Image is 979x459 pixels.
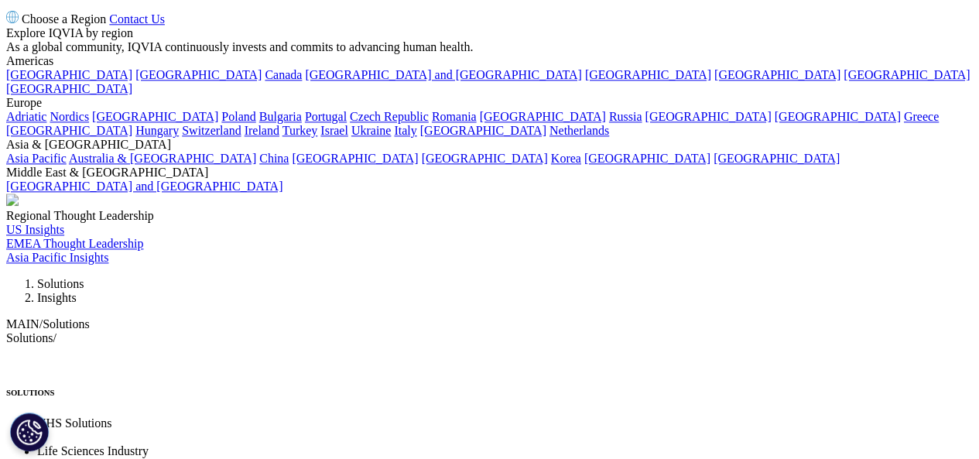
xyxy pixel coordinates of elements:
span: Solutions [43,317,89,331]
button: Cookie Settings [10,413,49,451]
div: / [6,331,973,368]
a: [GEOGRAPHIC_DATA] [584,152,710,165]
div: Americas [6,54,973,68]
a: Romania [432,110,477,123]
a: [GEOGRAPHIC_DATA] [6,68,132,81]
a: [GEOGRAPHIC_DATA] [480,110,606,123]
a: [GEOGRAPHIC_DATA] [714,152,840,165]
a: Asia Pacific [6,152,67,165]
a: [GEOGRAPHIC_DATA] [92,110,218,123]
a: China [259,152,289,165]
a: Czech Republic [350,110,429,123]
a: Australia & [GEOGRAPHIC_DATA] [69,152,256,165]
div: Regional Thought Leadership [6,209,973,223]
a: Israel [320,124,348,137]
a: Ukraine [351,124,392,137]
a: Adriatic [6,110,46,123]
li: NHS Solutions [37,416,973,444]
img: 2093_analyzing-data-using-big-screen-display-and-laptop.png [6,194,19,206]
div: Europe [6,96,973,110]
div: Middle East & [GEOGRAPHIC_DATA] [6,166,973,180]
a: Korea [551,152,581,165]
a: [GEOGRAPHIC_DATA] [422,152,548,165]
a: Hungary [135,124,179,137]
a: [GEOGRAPHIC_DATA] [6,82,132,95]
div: / [6,317,973,331]
a: EMEA Thought Leadership [6,237,143,250]
a: Canada [265,68,302,81]
a: Nordics [50,110,89,123]
a: Greece [904,110,939,123]
a: Asia Pacific Insights [6,251,108,264]
a: [GEOGRAPHIC_DATA] [844,68,970,81]
span: Solutions [6,331,53,344]
a: [GEOGRAPHIC_DATA] [135,68,262,81]
div: Explore IQVIA by region [6,26,973,40]
a: [GEOGRAPHIC_DATA] [292,152,418,165]
a: Portugal [305,110,347,123]
a: Insights [37,291,77,304]
a: [GEOGRAPHIC_DATA] and [GEOGRAPHIC_DATA] [305,68,581,81]
a: US Insights [6,223,64,236]
a: Russia [609,110,642,123]
a: [GEOGRAPHIC_DATA] [6,124,132,137]
a: Netherlands [549,124,609,137]
a: Solutions [37,277,84,290]
span: MAIN [6,317,39,331]
a: [GEOGRAPHIC_DATA] and [GEOGRAPHIC_DATA] [6,180,282,193]
a: [GEOGRAPHIC_DATA] [775,110,901,123]
div: As a global community, IQVIA continuously invests and commits to advancing human health. [6,40,973,54]
span: Choose a Region [22,12,106,26]
a: Italy [394,124,416,137]
h6: SOLUTIONS [6,388,973,397]
div: Asia & [GEOGRAPHIC_DATA] [6,138,973,152]
a: [GEOGRAPHIC_DATA] [645,110,771,123]
a: Turkey [282,124,318,137]
a: Bulgaria [259,110,302,123]
a: [GEOGRAPHIC_DATA] [420,124,546,137]
a: Contact Us [109,12,165,26]
a: Poland [221,110,255,123]
a: Switzerland [182,124,241,137]
a: Ireland [245,124,279,137]
a: [GEOGRAPHIC_DATA] [585,68,711,81]
a: [GEOGRAPHIC_DATA] [714,68,840,81]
